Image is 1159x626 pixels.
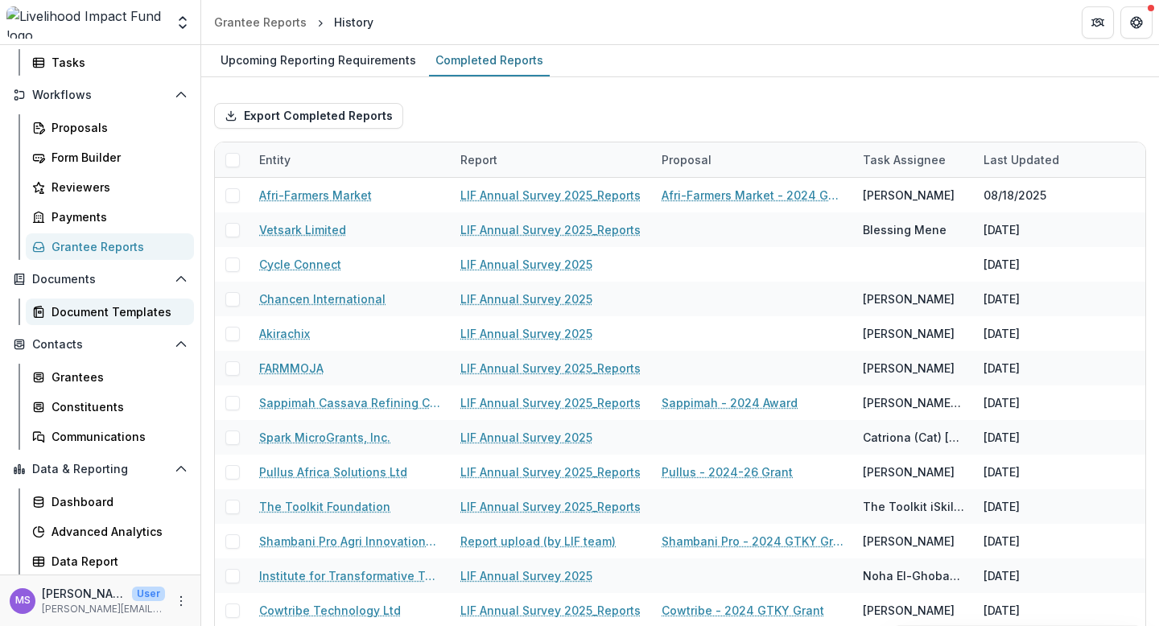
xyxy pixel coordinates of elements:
[662,463,793,480] a: Pullus - 2024-26 Grant
[334,14,373,31] div: History
[26,204,194,230] a: Payments
[52,119,181,136] div: Proposals
[662,394,798,411] a: Sappimah - 2024 Award
[6,456,194,482] button: Open Data & Reporting
[662,187,843,204] a: Afri-Farmers Market - 2024 GTKY Grant
[662,602,824,619] a: Cowtribe - 2024 GTKY Grant
[984,187,1046,204] div: 08/18/2025
[214,14,307,31] div: Grantee Reports
[259,360,324,377] a: FARMMOJA
[26,518,194,545] a: Advanced Analytics
[52,238,181,255] div: Grantee Reports
[171,591,191,611] button: More
[26,174,194,200] a: Reviewers
[6,266,194,292] button: Open Documents
[853,142,974,177] div: Task Assignee
[984,394,1020,411] div: [DATE]
[460,290,592,307] a: LIF Annual Survey 2025
[259,602,401,619] a: Cowtribe Technology Ltd
[984,602,1020,619] div: [DATE]
[460,325,592,342] a: LIF Annual Survey 2025
[26,364,194,390] a: Grantees
[26,233,194,260] a: Grantee Reports
[32,338,168,352] span: Contacts
[863,290,955,307] div: [PERSON_NAME]
[259,221,346,238] a: Vetsark Limited
[460,498,641,515] a: LIF Annual Survey 2025_Reports
[214,48,423,72] div: Upcoming Reporting Requirements
[863,567,964,584] div: Noha El-Ghobashy
[52,398,181,415] div: Constituents
[26,49,194,76] a: Tasks
[1120,6,1153,39] button: Get Help
[42,585,126,602] p: [PERSON_NAME]
[853,151,955,168] div: Task Assignee
[984,498,1020,515] div: [DATE]
[26,423,194,450] a: Communications
[460,463,641,480] a: LIF Annual Survey 2025_Reports
[259,429,390,446] a: Spark MicroGrants, Inc.
[863,221,947,238] div: Blessing Mene
[32,89,168,102] span: Workflows
[42,602,165,616] p: [PERSON_NAME][EMAIL_ADDRESS][DOMAIN_NAME]
[451,151,507,168] div: Report
[32,463,168,476] span: Data & Reporting
[15,595,31,606] div: Monica Swai
[259,567,441,584] a: Institute for Transformative Technology (50Breakthroughs Foundation)
[214,45,423,76] a: Upcoming Reporting Requirements
[460,187,641,204] a: LIF Annual Survey 2025_Reports
[863,394,964,411] div: [PERSON_NAME] Pewee
[460,567,592,584] a: LIF Annual Survey 2025
[26,299,194,325] a: Document Templates
[52,54,181,71] div: Tasks
[52,369,181,385] div: Grantees
[460,360,641,377] a: LIF Annual Survey 2025_Reports
[460,533,616,550] a: Report upload (by LIF team)
[984,429,1020,446] div: [DATE]
[863,533,955,550] div: [PERSON_NAME]
[984,463,1020,480] div: [DATE]
[52,553,181,570] div: Data Report
[984,221,1020,238] div: [DATE]
[250,142,451,177] div: Entity
[32,273,168,286] span: Documents
[863,325,955,342] div: [PERSON_NAME]
[52,179,181,196] div: Reviewers
[974,151,1069,168] div: Last Updated
[863,429,964,446] div: Catriona (Cat) [PERSON_NAME]
[52,523,181,540] div: Advanced Analytics
[52,149,181,166] div: Form Builder
[214,103,403,129] button: Export Completed Reports
[52,208,181,225] div: Payments
[208,10,313,34] a: Grantee Reports
[863,602,955,619] div: [PERSON_NAME]
[451,142,652,177] div: Report
[863,498,964,515] div: The Toolkit iSkills Ltd
[984,533,1020,550] div: [DATE]
[6,6,165,39] img: Livelihood Impact Fund logo
[259,394,441,411] a: Sappimah Cassava Refining Company
[52,428,181,445] div: Communications
[460,394,641,411] a: LIF Annual Survey 2025_Reports
[132,587,165,601] p: User
[460,256,592,273] a: LIF Annual Survey 2025
[984,290,1020,307] div: [DATE]
[984,325,1020,342] div: [DATE]
[460,429,592,446] a: LIF Annual Survey 2025
[259,498,390,515] a: The Toolkit Foundation
[984,567,1020,584] div: [DATE]
[6,82,194,108] button: Open Workflows
[52,493,181,510] div: Dashboard
[863,187,955,204] div: [PERSON_NAME]
[250,151,300,168] div: Entity
[6,332,194,357] button: Open Contacts
[429,48,550,72] div: Completed Reports
[26,144,194,171] a: Form Builder
[259,256,341,273] a: Cycle Connect
[52,303,181,320] div: Document Templates
[26,393,194,420] a: Constituents
[208,10,380,34] nav: breadcrumb
[863,360,955,377] div: [PERSON_NAME]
